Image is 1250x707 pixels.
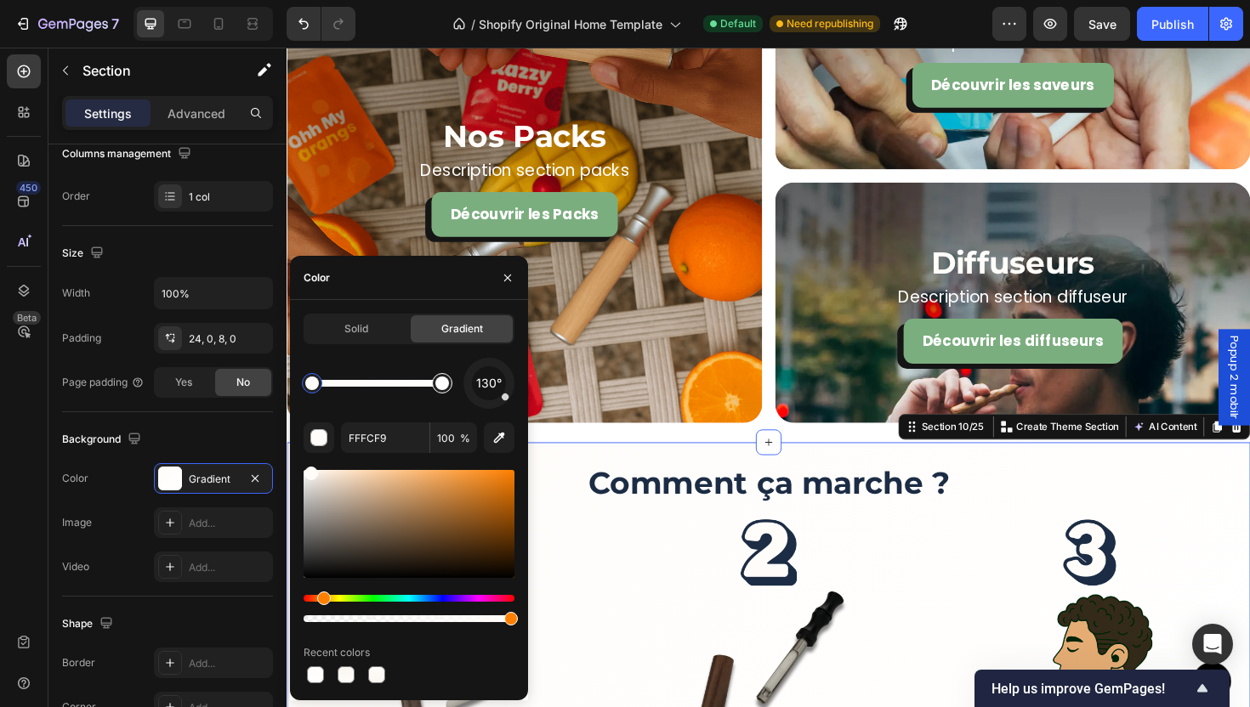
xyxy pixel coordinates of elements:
div: Video [62,559,89,574]
span: % [460,431,470,446]
p: 7 [111,14,119,34]
span: Gradient [441,321,483,337]
div: Undo/Redo [287,7,355,41]
input: Eg: FFFFFF [341,422,429,453]
h2: Nos Packs [10,71,493,116]
div: Border [62,655,95,670]
button: Save [1074,7,1130,41]
span: Popup 2 mobilr [995,305,1012,393]
p: Description section packs [12,119,491,141]
div: Page padding [62,375,145,390]
p: Advanced [168,105,225,122]
span: Need republishing [787,16,873,31]
div: Order [62,189,90,204]
span: Save [1088,17,1116,31]
button: Publish [1137,7,1208,41]
p: Settings [84,105,132,122]
div: Image [62,515,92,530]
div: Size [62,242,107,265]
div: Padding [62,331,101,346]
div: Hue [304,595,514,602]
button: 7 [7,7,127,41]
div: Beta [13,311,41,325]
div: Color [304,270,330,286]
span: / [471,15,475,33]
div: Add... [189,656,269,671]
iframe: Design area [287,48,1250,707]
div: Background [62,428,145,451]
div: Publish [1151,15,1194,33]
div: Shape [62,613,116,636]
p: Description section diffuseur [532,253,1005,275]
div: Background Image [517,143,1020,398]
span: Help us improve GemPages! [991,681,1192,697]
div: Section 10/25 [669,394,741,410]
span: Shopify Original Home Template [479,15,662,33]
span: No [236,375,250,390]
div: 450 [16,181,41,195]
div: Open Intercom Messenger [1192,624,1233,665]
div: 24, 0, 8, 0 [189,331,269,347]
div: Columns management [62,143,195,166]
button: <p>Découvrir les saveurs</p> [662,16,876,64]
button: AI Content [893,392,968,412]
button: <p>Découvrir les diffuseurs</p> [653,287,885,335]
p: Section [82,60,222,81]
div: 1 col [189,189,269,205]
span: 130° [476,373,502,393]
button: <p>Découvrir les Packs</p> [153,153,350,201]
span: Yes [175,375,192,390]
button: Show survey - Help us improve GemPages! [991,678,1213,699]
input: Auto [155,278,272,308]
p: Découvrir les Packs [173,163,330,190]
div: Color [62,471,88,486]
span: Default [720,16,756,31]
div: Width [62,286,90,301]
h2: Diffuseurs [531,206,1007,251]
p: Découvrir les saveurs [683,26,855,54]
span: Solid [344,321,368,337]
div: Gradient [189,472,238,487]
div: Add... [189,516,269,531]
div: Add... [189,560,269,575]
p: Découvrir les diffuseurs [673,297,865,325]
div: Recent colors [304,645,370,660]
p: Create Theme Section [773,394,882,410]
